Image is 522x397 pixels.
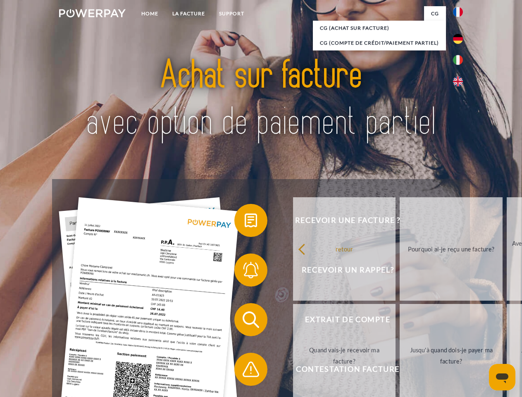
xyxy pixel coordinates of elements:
a: LA FACTURE [165,6,212,21]
iframe: Bouton de lancement de la fenêtre de messagerie [489,364,515,390]
img: qb_bell.svg [241,260,261,280]
img: title-powerpay_fr.svg [79,40,443,158]
button: Recevoir un rappel? [234,254,449,287]
img: it [453,55,463,65]
div: Quand vais-je recevoir ma facture? [298,344,391,367]
button: Extrait de compte [234,303,449,336]
img: logo-powerpay-white.svg [59,9,126,17]
div: Pourquoi ai-je reçu une facture? [405,243,498,254]
img: qb_bill.svg [241,210,261,231]
button: Recevoir une facture ? [234,204,449,237]
img: qb_search.svg [241,309,261,330]
img: fr [453,7,463,17]
button: Contestation Facture [234,353,449,386]
div: retour [298,243,391,254]
img: qb_warning.svg [241,359,261,380]
div: Jusqu'à quand dois-je payer ma facture? [405,344,498,367]
a: CG (achat sur facture) [313,21,446,36]
img: de [453,34,463,44]
a: Home [134,6,165,21]
img: en [453,77,463,86]
a: Support [212,6,251,21]
a: CG [424,6,446,21]
a: CG (Compte de crédit/paiement partiel) [313,36,446,50]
